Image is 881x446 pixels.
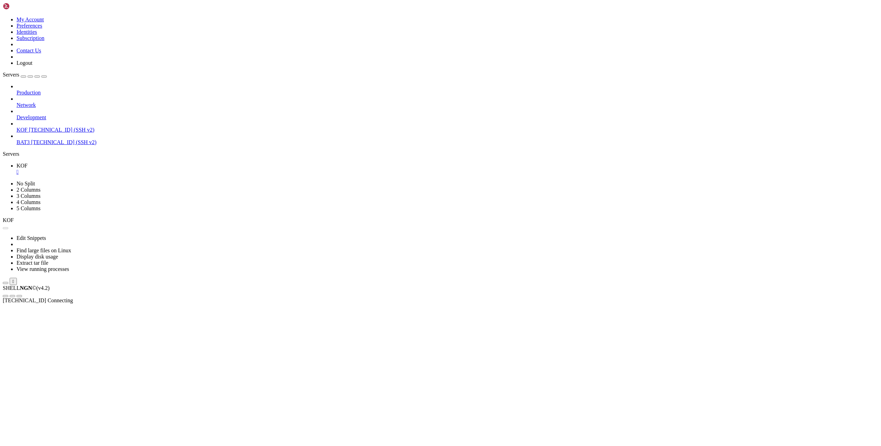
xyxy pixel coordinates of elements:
[17,254,58,260] a: Display disk usage
[17,181,35,186] a: No Split
[17,102,36,108] span: Network
[17,114,46,120] span: Development
[3,151,878,157] div: Servers
[17,48,41,53] a: Contact Us
[17,260,48,266] a: Extract tar file
[17,127,28,133] span: KOF
[3,72,19,78] span: Servers
[17,29,37,35] a: Identities
[17,102,878,108] a: Network
[17,60,32,66] a: Logout
[3,72,47,78] a: Servers
[17,193,41,199] a: 3 Columns
[17,169,878,175] a: 
[17,187,41,193] a: 2 Columns
[17,266,69,272] a: View running processes
[17,247,71,253] a: Find large files on Linux
[17,108,878,121] li: Development
[17,163,28,169] span: KOF
[17,17,44,22] a: My Account
[12,279,14,284] div: 
[17,83,878,96] li: Production
[17,163,878,175] a: KOF
[17,199,41,205] a: 4 Columns
[17,139,30,145] span: BAT3
[17,127,878,133] a: KOF [TECHNICAL_ID] (SSH v2)
[17,133,878,145] li: BAT3 [TECHNICAL_ID] (SSH v2)
[17,90,878,96] a: Production
[17,23,42,29] a: Preferences
[17,114,878,121] a: Development
[17,205,41,211] a: 5 Columns
[17,139,878,145] a: BAT3 [TECHNICAL_ID] (SSH v2)
[17,35,44,41] a: Subscription
[3,3,42,10] img: Shellngn
[31,139,96,145] span: [TECHNICAL_ID] (SSH v2)
[17,96,878,108] li: Network
[3,217,14,223] span: KOF
[17,121,878,133] li: KOF [TECHNICAL_ID] (SSH v2)
[10,278,17,285] button: 
[29,127,94,133] span: [TECHNICAL_ID] (SSH v2)
[17,235,46,241] a: Edit Snippets
[17,90,41,95] span: Production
